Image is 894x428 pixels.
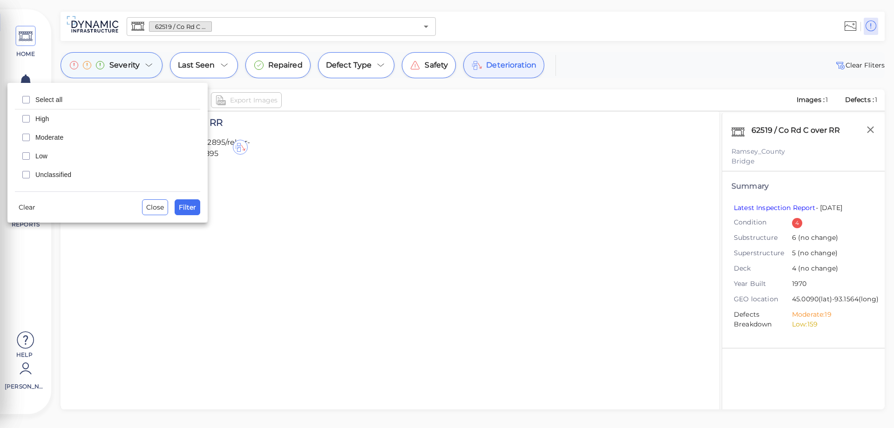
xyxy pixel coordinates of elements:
div: Moderate [15,128,200,147]
button: Close [142,199,168,215]
span: Clear [19,202,35,213]
div: Unclassified [15,165,200,184]
div: High [15,109,200,128]
span: Low [35,151,195,161]
span: Moderate [35,133,195,142]
span: High [35,114,195,123]
button: Clear [15,200,39,215]
span: Close [146,202,164,213]
button: Filter [175,199,200,215]
span: Select all [35,95,195,104]
div: Select all [15,90,200,109]
span: Unclassified [35,170,195,179]
span: Filter [179,202,196,213]
div: Low [15,147,200,165]
iframe: Chat [854,386,887,421]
